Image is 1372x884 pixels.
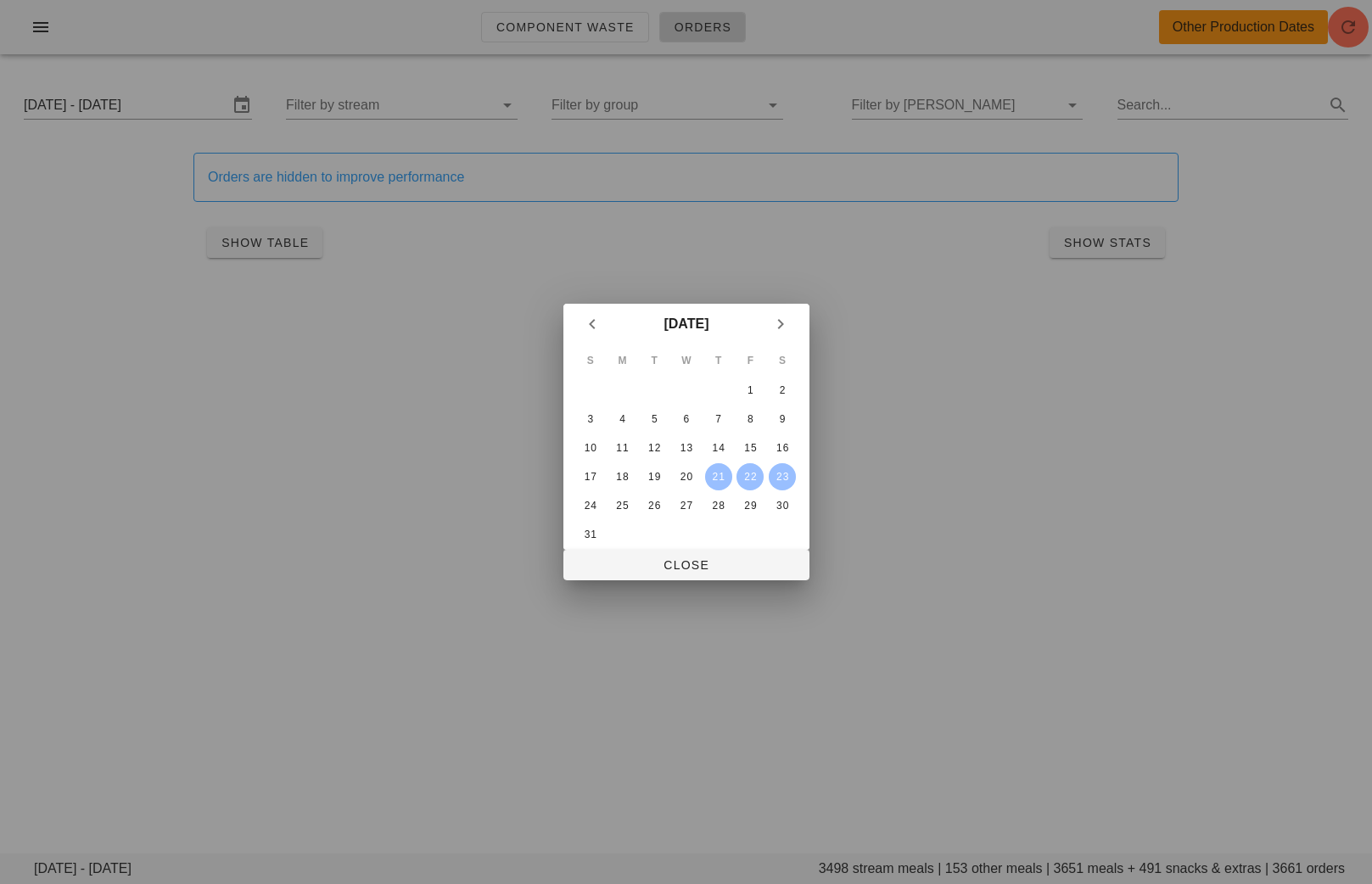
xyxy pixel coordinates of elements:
[641,500,668,512] div: 26
[704,434,731,462] button: 14
[607,346,637,375] th: M
[671,346,702,375] th: W
[736,442,764,454] div: 15
[576,529,603,540] div: 31
[608,442,636,454] div: 11
[576,413,603,425] div: 3
[736,384,764,396] div: 1
[769,384,796,396] div: 2
[767,346,798,375] th: S
[704,413,731,425] div: 7
[608,463,636,490] button: 18
[736,471,764,483] div: 22
[641,406,668,433] button: 5
[672,442,699,454] div: 13
[704,442,731,454] div: 14
[577,558,796,572] span: Close
[769,434,796,462] button: 16
[608,413,636,425] div: 4
[769,406,796,433] button: 9
[608,406,636,433] button: 4
[672,500,699,512] div: 27
[608,492,636,519] button: 25
[769,442,796,454] div: 16
[657,307,715,341] button: [DATE]
[769,413,796,425] div: 9
[704,492,731,519] button: 28
[704,406,731,433] button: 7
[608,500,636,512] div: 25
[736,492,764,519] button: 29
[639,346,669,375] th: T
[672,406,699,433] button: 6
[769,500,796,512] div: 30
[704,500,731,512] div: 28
[704,463,731,490] button: 21
[576,442,603,454] div: 10
[672,463,699,490] button: 20
[577,309,608,339] button: Previous month
[641,413,668,425] div: 5
[769,463,796,490] button: 23
[576,500,603,512] div: 24
[576,471,603,483] div: 17
[576,406,603,433] button: 3
[641,492,668,519] button: 26
[769,492,796,519] button: 30
[736,377,764,404] button: 1
[704,471,731,483] div: 21
[608,434,636,462] button: 11
[672,434,699,462] button: 13
[736,463,764,490] button: 22
[736,434,764,462] button: 15
[641,471,668,483] div: 19
[563,550,809,580] button: Close
[736,406,764,433] button: 8
[672,492,699,519] button: 27
[576,492,603,519] button: 24
[641,463,668,490] button: 19
[765,309,796,339] button: Next month
[703,346,733,375] th: T
[736,413,764,425] div: 8
[736,500,764,512] div: 29
[672,413,699,425] div: 6
[641,434,668,462] button: 12
[769,377,796,404] button: 2
[576,434,603,462] button: 10
[735,346,765,375] th: F
[575,346,606,375] th: S
[576,521,603,548] button: 31
[576,463,603,490] button: 17
[769,471,796,483] div: 23
[608,471,636,483] div: 18
[672,471,699,483] div: 20
[641,442,668,454] div: 12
